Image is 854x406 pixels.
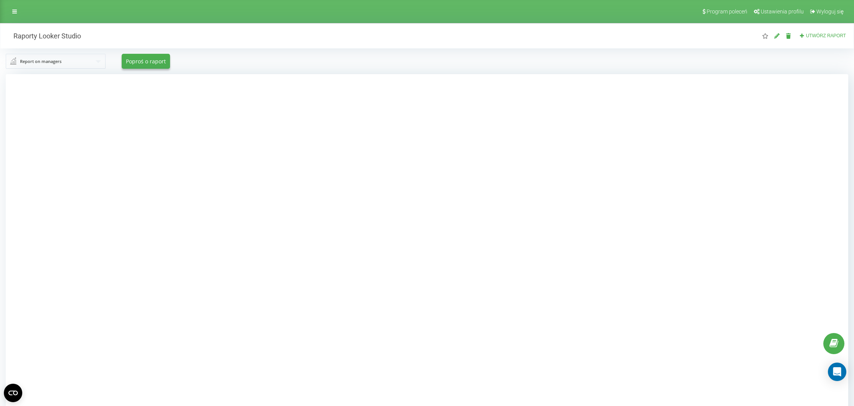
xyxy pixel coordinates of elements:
[707,8,747,15] span: Program poleceń
[774,33,780,38] i: Edytuj raportu
[6,31,81,40] h2: Raporty Looker Studio
[828,363,846,381] div: Open Intercom Messenger
[806,33,846,38] span: Utwórz raport
[761,8,804,15] span: Ustawienia profilu
[20,57,61,66] div: Report on managers
[797,33,848,39] button: Utwórz raport
[4,384,22,402] button: Open CMP widget
[122,54,170,69] button: Poproś o raport
[799,33,804,38] i: Utwórz raport
[762,33,769,38] i: Ten raport zostanie załadowany jako pierwszy po otwarciu aplikacji "Looker Studio Reports". Można...
[785,33,792,38] i: Usuń raport
[816,8,844,15] span: Wyloguj się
